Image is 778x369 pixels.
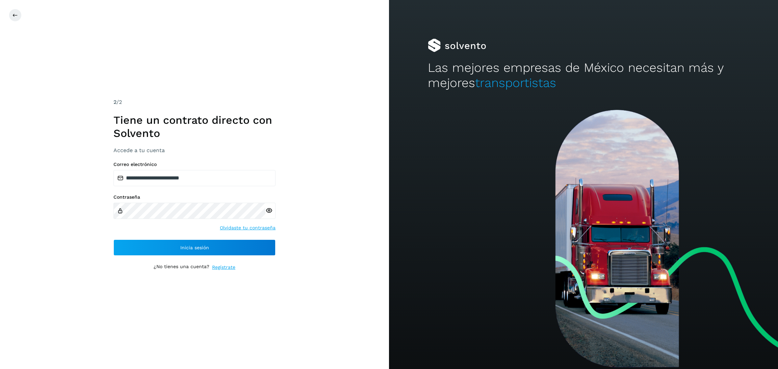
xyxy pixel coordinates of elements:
[475,76,556,90] span: transportistas
[113,98,276,106] div: /2
[220,224,276,231] a: Olvidaste tu contraseña
[212,264,235,271] a: Regístrate
[113,239,276,256] button: Inicia sesión
[180,245,209,250] span: Inicia sesión
[113,114,276,140] h1: Tiene un contrato directo con Solvento
[154,264,209,271] p: ¿No tienes una cuenta?
[113,194,276,200] label: Contraseña
[113,162,276,167] label: Correo electrónico
[113,147,276,153] h3: Accede a tu cuenta
[428,60,739,90] h2: Las mejores empresas de México necesitan más y mejores
[113,99,116,105] span: 2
